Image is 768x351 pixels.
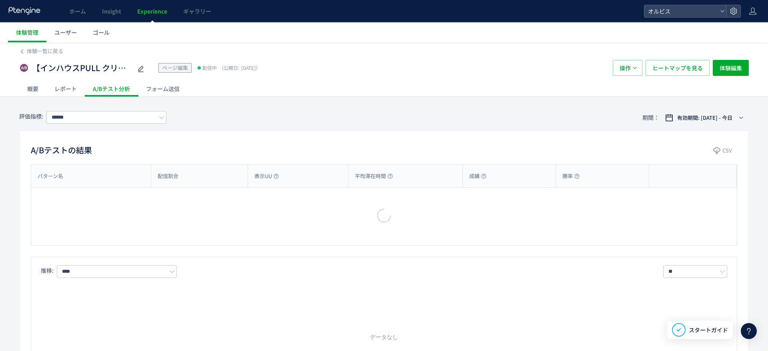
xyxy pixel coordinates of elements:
[54,28,77,36] span: ユーザー
[689,326,728,334] span: スタートガイド
[162,64,188,71] span: ページ編集
[713,60,749,76] button: 体験編集
[355,173,393,180] span: 平均滞在時間
[158,173,178,180] span: 配信割合
[642,111,659,124] span: 期間：
[254,173,279,180] span: 表示UU
[660,111,749,124] button: 有効期間: [DATE] - 今日
[613,60,642,76] button: 操作
[93,28,110,36] span: ゴール
[677,114,732,122] span: 有効期間: [DATE] - 今日
[620,60,631,76] span: 操作
[562,173,580,180] span: 勝率
[19,81,46,97] div: 概要
[41,266,54,274] span: 推移:
[69,7,86,15] span: ホーム
[38,173,63,180] span: パターン名
[709,144,737,157] button: CSV
[138,81,188,97] div: フォーム送信
[137,7,167,15] span: Experience
[85,81,138,97] div: A/Bテスト分析
[720,60,742,76] span: 体験編集
[31,144,92,157] h2: A/Bテストの結果
[469,173,486,180] span: 成績
[183,7,211,15] span: ギャラリー
[27,47,63,55] span: 体験一覧に戻る
[646,5,717,17] span: オルビス
[370,334,398,340] text: データなし
[102,7,121,15] span: Insight
[652,60,703,76] span: ヒートマップを見る
[46,81,85,97] div: レポート
[19,112,43,120] span: 評価指標:
[222,64,239,71] span: (公開日:
[16,28,38,36] span: 体験管理
[202,64,217,72] span: 配信中
[32,62,132,74] span: 【インハウスPULL クリアフル205】PUSH勝ち反映検証① FV動画＋FV下ブロック追加＋CV
[646,60,710,76] button: ヒートマップを見る
[220,64,260,71] span: [DATE]）
[722,144,732,157] span: CSV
